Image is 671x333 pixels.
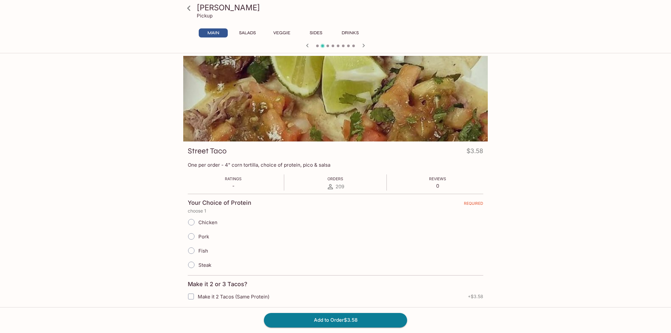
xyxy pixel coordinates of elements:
h3: [PERSON_NAME] [197,3,485,13]
button: Main [199,28,228,37]
p: 0 [429,183,446,189]
button: Drinks [335,28,365,37]
p: - [225,183,242,189]
h4: Make it 2 or 3 Tacos? [188,281,247,288]
h4: $3.58 [466,146,483,159]
span: Ratings [225,176,242,181]
h4: Your Choice of Protein [188,199,251,206]
span: Steak [198,262,211,268]
h3: Street Taco [188,146,226,156]
p: choose 1 [188,208,483,213]
span: Pork [198,234,209,240]
span: Reviews [429,176,446,181]
div: Street Taco [183,56,488,141]
p: One per order - 4" corn tortilla, choice of protein, pico & salsa [188,162,483,168]
button: Salads [233,28,262,37]
button: Add to Order$3.58 [264,313,407,327]
span: + $3.58 [468,294,483,299]
button: Veggie [267,28,296,37]
span: Fish [198,248,208,254]
span: REQUIRED [464,201,483,208]
span: Chicken [198,219,217,225]
p: Pickup [197,13,213,19]
span: Make it 2 Tacos (Same Protein) [198,294,269,300]
button: Sides [301,28,330,37]
span: 209 [335,183,344,190]
span: Orders [327,176,343,181]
